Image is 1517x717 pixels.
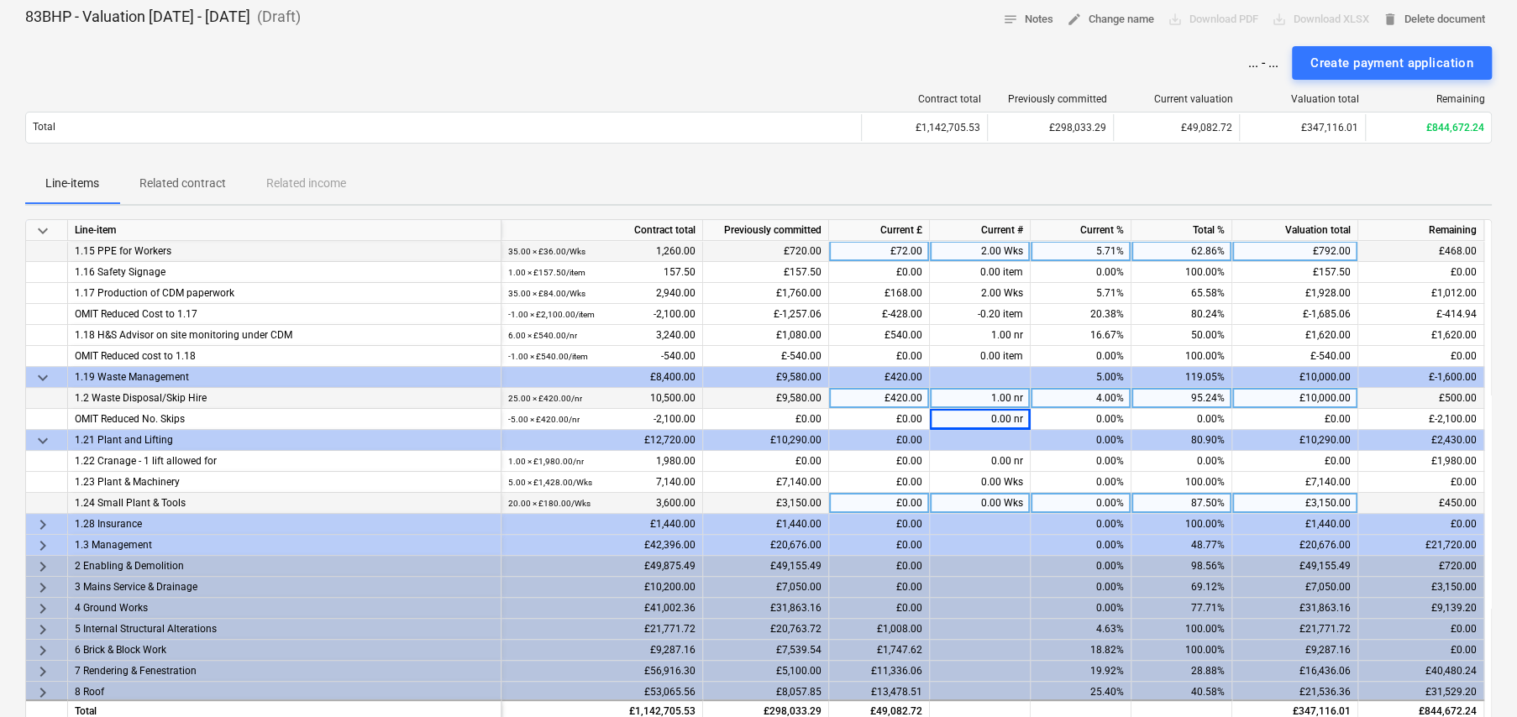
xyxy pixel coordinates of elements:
[508,310,595,319] small: -1.00 × £2,100.00 / item
[1131,388,1232,409] div: 95.24%
[703,430,829,451] div: £10,290.00
[987,114,1113,141] div: £298,033.29
[33,557,53,577] span: keyboard_arrow_right
[829,304,930,325] div: £-428.00
[1358,493,1484,514] div: £450.00
[501,661,703,682] div: £56,916.30
[703,535,829,556] div: £20,676.00
[1232,409,1358,430] div: £0.00
[1131,283,1232,304] div: 65.58%
[33,683,53,703] span: keyboard_arrow_right
[1358,619,1484,640] div: £0.00
[1232,640,1358,661] div: £9,287.16
[75,304,494,324] div: OMIT Reduced Cost to 1.17
[1248,55,1278,71] div: ... - ...
[930,388,1031,409] div: 1.00 nr
[1358,304,1484,325] div: £-414.94
[508,478,592,487] small: 5.00 × £1,428.00 / Wks
[33,221,53,241] span: keyboard_arrow_down
[33,515,53,535] span: keyboard_arrow_right
[1031,325,1131,346] div: 16.67%
[33,599,53,619] span: keyboard_arrow_right
[703,241,829,262] div: £720.00
[1358,388,1484,409] div: £500.00
[45,175,99,192] p: Line-items
[829,220,930,241] div: Current £
[829,241,930,262] div: £72.00
[1232,388,1358,409] div: £10,000.00
[1121,93,1233,105] div: Current valuation
[703,640,829,661] div: £7,539.54
[33,536,53,556] span: keyboard_arrow_right
[829,283,930,304] div: £168.00
[1358,535,1484,556] div: £21,720.00
[501,220,703,241] div: Contract total
[1232,430,1358,451] div: £10,290.00
[1031,304,1131,325] div: 20.38%
[75,409,494,429] div: OMIT Reduced No. Skips
[1031,472,1131,493] div: 0.00%
[33,620,53,640] span: keyboard_arrow_right
[703,451,829,472] div: £0.00
[1232,535,1358,556] div: £20,676.00
[703,619,829,640] div: £20,763.72
[33,578,53,598] span: keyboard_arrow_right
[1031,262,1131,283] div: 0.00%
[1433,636,1517,717] iframe: Chat Widget
[1232,241,1358,262] div: £792.00
[829,472,930,493] div: £0.00
[1003,10,1053,29] span: Notes
[930,283,1031,304] div: 2.00 Wks
[1031,514,1131,535] div: 0.00%
[75,493,494,513] div: 1.24 Small Plant & Tools
[829,493,930,514] div: £0.00
[930,451,1031,472] div: 0.00 nr
[1232,493,1358,514] div: £3,150.00
[1232,304,1358,325] div: £-1,685.06
[508,346,696,367] div: -540.00
[1003,12,1018,27] span: notes
[703,577,829,598] div: £7,050.00
[703,220,829,241] div: Previously committed
[1232,451,1358,472] div: £0.00
[1358,577,1484,598] div: £3,150.00
[1031,283,1131,304] div: 5.71%
[1131,535,1232,556] div: 48.77%
[1060,7,1161,33] button: Change name
[1358,283,1484,304] div: £1,012.00
[75,598,494,618] div: 4 Ground Works
[75,262,494,282] div: 1.16 Safety Signage
[508,283,696,304] div: 2,940.00
[1232,220,1358,241] div: Valuation total
[829,388,930,409] div: £420.00
[1358,451,1484,472] div: £1,980.00
[1358,514,1484,535] div: £0.00
[508,493,696,514] div: 3,600.00
[75,661,494,681] div: 7 Rendering & Fenestration
[1232,577,1358,598] div: £7,050.00
[1031,409,1131,430] div: 0.00%
[75,619,494,639] div: 5 Internal Structural Alterations
[75,388,494,408] div: 1.2 Waste Disposal/Skip Hire
[508,289,585,298] small: 35.00 × £84.00 / Wks
[250,7,301,27] p: ( Draft )
[75,556,494,576] div: 2 Enabling & Demolition
[1292,46,1492,80] button: Create payment application
[508,415,580,424] small: -5.00 × £420.00 / nr
[1131,346,1232,367] div: 100.00%
[1247,93,1359,105] div: Valuation total
[1131,556,1232,577] div: 98.56%
[829,346,930,367] div: £0.00
[1131,598,1232,619] div: 77.71%
[75,577,494,597] div: 3 Mains Service & Drainage
[501,430,703,451] div: £12,720.00
[1358,367,1484,388] div: £-1,600.00
[33,431,53,451] span: keyboard_arrow_down
[1232,325,1358,346] div: £1,620.00
[1358,472,1484,493] div: £0.00
[501,577,703,598] div: £10,200.00
[508,409,696,430] div: -2,100.00
[1031,430,1131,451] div: 0.00%
[1031,556,1131,577] div: 0.00%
